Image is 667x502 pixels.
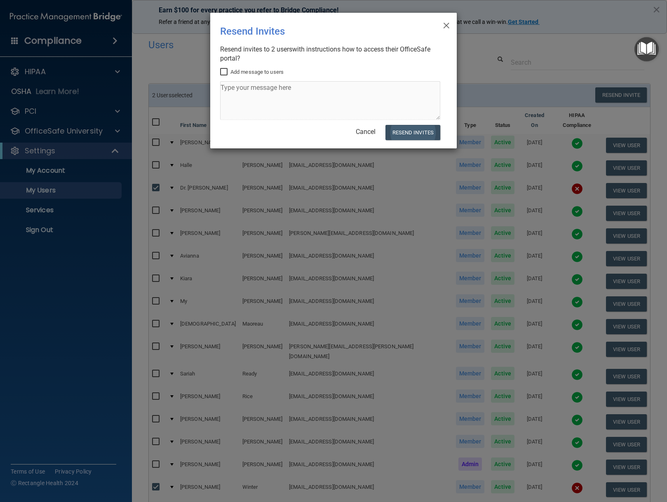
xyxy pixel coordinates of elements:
iframe: Drift Widget Chat Controller [524,443,657,476]
button: Resend Invites [385,125,440,140]
input: Add message to users [220,69,230,75]
div: Resend Invites [220,19,413,43]
button: Open Resource Center [634,37,659,61]
a: Cancel [356,128,376,136]
div: Resend invites to 2 user with instructions how to access their OfficeSafe portal? [220,45,440,63]
span: s [289,45,292,53]
span: × [443,16,450,33]
label: Add message to users [220,67,284,77]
